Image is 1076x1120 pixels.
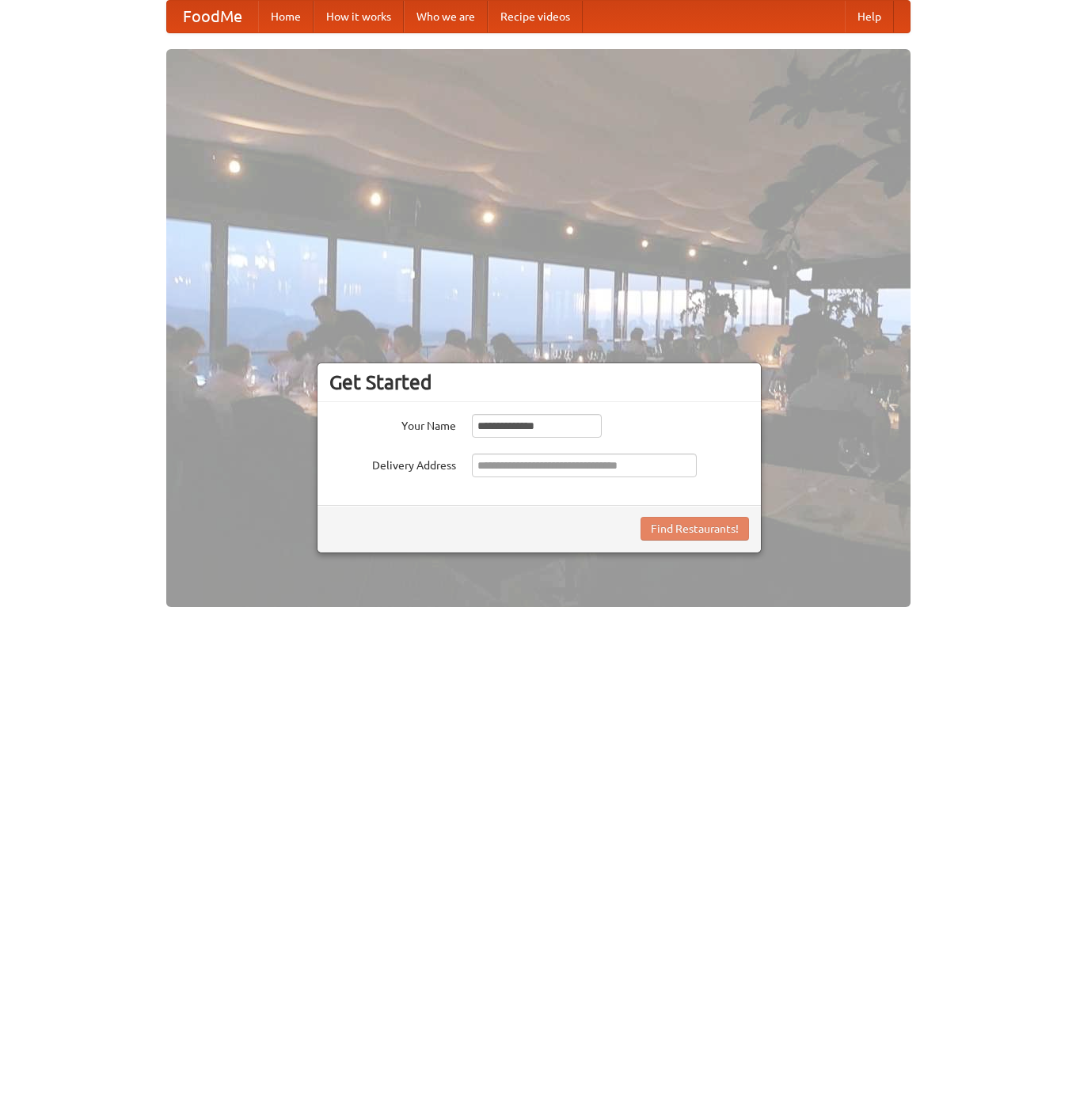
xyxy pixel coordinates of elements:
[329,370,749,394] h3: Get Started
[258,1,314,32] a: Home
[329,454,456,473] label: Delivery Address
[641,517,749,541] button: Find Restaurants!
[488,1,583,32] a: Recipe videos
[167,1,258,32] a: FoodMe
[845,1,894,32] a: Help
[329,414,456,434] label: Your Name
[314,1,404,32] a: How it works
[404,1,488,32] a: Who we are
